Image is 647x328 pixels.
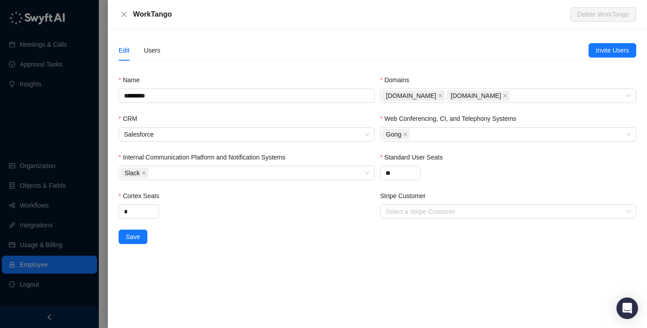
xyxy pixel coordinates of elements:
span: worktango.com [447,90,510,101]
div: WorkTango [133,9,570,20]
label: Standard User Seats [380,152,449,162]
span: close [503,93,507,98]
label: CRM [119,114,143,124]
label: Internal Communication Platform and Notification Systems [119,152,292,162]
label: Domains [380,75,416,85]
button: Save [119,230,147,244]
span: close [403,132,408,137]
span: Save [126,232,140,242]
label: Name [119,75,146,85]
div: Edit [119,45,129,55]
span: Salesforce [124,128,369,141]
span: close [120,11,128,18]
input: Domains [511,93,513,99]
input: Internal Communication Platform and Notification Systems [150,170,152,177]
span: close [142,171,146,175]
span: close [438,93,443,98]
div: Open Intercom Messenger [616,297,638,319]
input: Name [119,89,375,103]
button: Invite Users [589,43,636,58]
button: Close [119,9,129,20]
span: [DOMAIN_NAME] [451,91,501,101]
span: Slack [124,168,140,178]
button: Delete WorkTango [570,7,636,22]
label: Web Conferencing, CI, and Telephony Systems [380,114,523,124]
span: Invite Users [596,45,629,55]
span: Gong [382,129,410,140]
span: Slack [120,168,148,178]
span: kazoohr.com [382,90,445,101]
input: Cortex Seats [119,205,159,218]
input: Web Conferencing, CI, and Telephony Systems [412,131,413,138]
input: Standard User Seats [381,166,420,180]
label: Cortex Seats [119,191,165,201]
span: [DOMAIN_NAME] [386,91,436,101]
span: Gong [386,129,401,139]
label: Stripe Customer [380,191,432,201]
div: Users [144,45,160,55]
input: Stripe Customer [386,205,625,218]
